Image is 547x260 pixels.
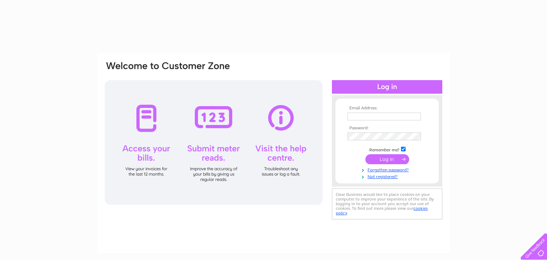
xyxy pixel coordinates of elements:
td: Remember me? [346,146,428,153]
input: Submit [365,154,409,164]
div: Clear Business would like to place cookies on your computer to improve your experience of the sit... [332,188,442,219]
th: Email Address: [346,106,428,111]
th: Password: [346,126,428,131]
a: Not registered? [348,173,428,180]
a: Forgotten password? [348,166,428,173]
a: cookies policy [336,206,428,215]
